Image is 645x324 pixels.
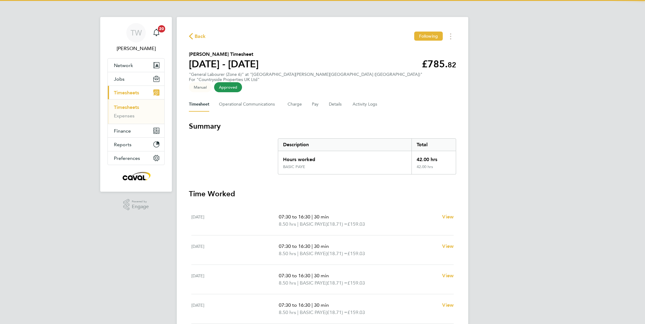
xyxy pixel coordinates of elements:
div: Hours worked [278,151,411,164]
span: Engage [132,204,149,209]
span: (£18.71) = [326,309,347,315]
span: (£18.71) = [326,251,347,256]
a: Go to home page [107,171,165,181]
span: 07:30 to 16:30 [279,273,310,278]
span: BASIC PAYE [300,250,326,257]
span: TW [131,29,142,37]
h3: Time Worked [189,189,456,199]
button: Timesheets [108,86,164,99]
div: [DATE] [191,302,279,316]
span: | [312,214,313,220]
button: Timesheets Menu [445,32,456,41]
span: View [442,273,454,278]
span: | [297,309,299,315]
button: Preferences [108,151,164,165]
a: View [442,213,454,221]
span: 30 min [314,214,329,220]
div: [DATE] [191,213,279,228]
span: Jobs [114,76,125,82]
span: £159.03 [347,221,365,227]
span: Back [195,33,206,40]
div: Summary [278,138,456,174]
button: Timesheet [189,97,209,112]
span: | [297,251,299,256]
span: BASIC PAYE [300,279,326,287]
a: Timesheets [114,104,139,110]
span: | [297,221,299,227]
h3: Summary [189,121,456,131]
div: [DATE] [191,243,279,257]
span: 07:30 to 16:30 [279,302,310,308]
span: Preferences [114,155,140,161]
a: Expenses [114,113,135,119]
span: BASIC PAYE [300,221,326,228]
span: £159.03 [347,309,365,315]
span: | [297,280,299,286]
span: £159.03 [347,251,365,256]
a: View [442,302,454,309]
span: (£18.71) = [326,221,347,227]
button: Details [329,97,343,112]
span: 8.50 hrs [279,280,296,286]
button: Reports [108,138,164,151]
span: 30 min [314,302,329,308]
div: Description [278,139,411,151]
a: Powered byEngage [123,199,149,211]
div: Timesheets [108,99,164,124]
button: Finance [108,124,164,137]
span: Timesheets [114,90,139,96]
span: 8.50 hrs [279,309,296,315]
button: Jobs [108,72,164,86]
span: This timesheet was manually created. [189,82,212,92]
button: Back [189,32,206,40]
a: View [442,272,454,279]
span: 07:30 to 16:30 [279,243,310,249]
span: BASIC PAYE [300,309,326,316]
span: 8.50 hrs [279,221,296,227]
span: (£18.71) = [326,280,347,286]
h1: [DATE] - [DATE] [189,58,259,70]
span: Tim Wells [107,45,165,52]
div: Total [411,139,456,151]
div: [DATE] [191,272,279,287]
span: £159.03 [347,280,365,286]
img: caval-logo-retina.png [121,171,151,181]
div: 42.00 hrs [411,164,456,174]
a: 20 [150,23,162,42]
div: 42.00 hrs [411,151,456,164]
div: BASIC PAYE [283,164,305,169]
span: 30 min [314,273,329,278]
span: 8.50 hrs [279,251,296,256]
span: Finance [114,128,131,134]
button: Following [414,32,443,41]
span: 20 [158,25,165,32]
button: Operational Communications [219,97,278,112]
span: | [312,302,313,308]
span: 82 [448,60,456,69]
span: Powered by [132,199,149,204]
span: Reports [114,142,131,147]
button: Pay [312,97,319,112]
button: Network [108,59,164,72]
span: This timesheet has been approved. [214,82,242,92]
a: TW[PERSON_NAME] [107,23,165,52]
span: | [312,273,313,278]
span: Network [114,62,133,68]
span: 30 min [314,243,329,249]
button: Charge [288,97,302,112]
app-decimal: £785. [422,58,456,70]
a: View [442,243,454,250]
span: | [312,243,313,249]
span: View [442,214,454,220]
span: View [442,302,454,308]
span: 07:30 to 16:30 [279,214,310,220]
span: Following [419,33,438,39]
h2: [PERSON_NAME] Timesheet [189,51,259,58]
div: For "Countryside Properties UK Ltd" [189,77,422,82]
div: "General Labourer (Zone 6)" at "[GEOGRAPHIC_DATA][PERSON_NAME][GEOGRAPHIC_DATA] ([GEOGRAPHIC_DATA])" [189,72,422,82]
button: Activity Logs [353,97,378,112]
nav: Main navigation [100,17,172,192]
span: View [442,243,454,249]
